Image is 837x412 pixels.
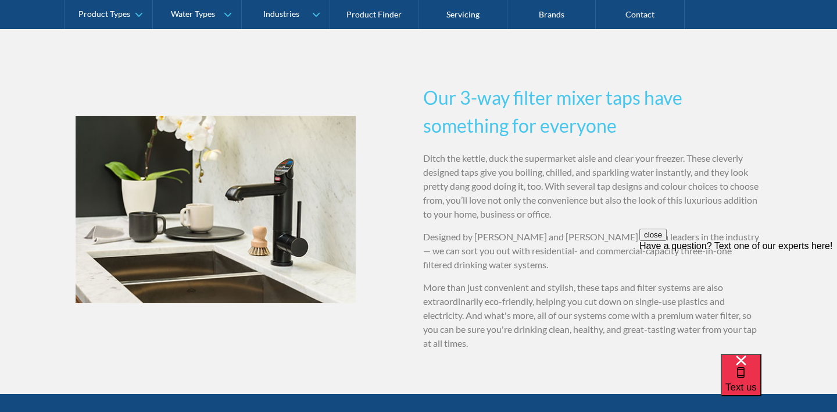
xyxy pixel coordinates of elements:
div: Product Types [78,9,130,19]
div: Industries [263,9,299,19]
p: More than just convenient and stylish, these taps and filter systems are also extraordinarily eco... [423,280,761,350]
p: Ditch the kettle, duck the supermarket aisle and clear your freezer. These cleverly designed taps... [423,151,761,221]
h2: Our 3-way filter mixer taps have something for everyone [423,84,761,140]
iframe: podium webchat widget bubble [721,354,837,412]
div: Water Types [171,9,215,19]
iframe: podium webchat widget prompt [639,229,837,368]
p: Designed by [PERSON_NAME] and [PERSON_NAME] — both leaders in the industry — we can sort you out ... [423,230,761,272]
img: Boiling, chilled and sparkling tap [76,116,356,303]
